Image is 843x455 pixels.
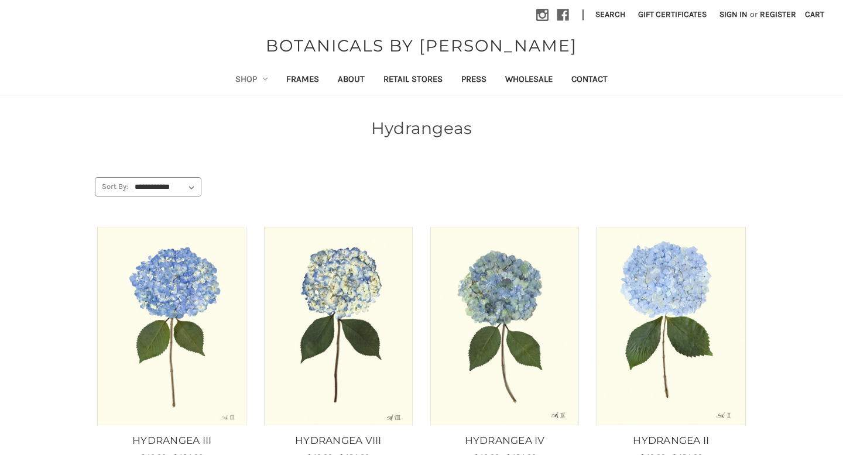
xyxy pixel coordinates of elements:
[97,227,247,425] a: HYDRANGEA III, Price range from $49.99 to $434.99
[452,66,496,95] a: Press
[749,8,759,20] span: or
[596,227,746,425] a: HYDRANGEA II, Price range from $49.99 to $434.99
[95,433,249,449] a: HYDRANGEA III, Price range from $49.99 to $434.99
[594,433,748,449] a: HYDRANGEA II, Price range from $49.99 to $434.99
[596,227,746,425] img: Unframed
[263,227,413,425] img: Unframed
[260,33,583,58] a: BOTANICALS BY [PERSON_NAME]
[374,66,452,95] a: Retail Stores
[226,66,277,95] a: Shop
[328,66,374,95] a: About
[577,6,589,25] li: |
[496,66,562,95] a: Wholesale
[428,433,582,449] a: HYDRANGEA IV, Price range from $49.99 to $434.99
[263,227,413,425] a: HYDRANGEA VIII, Price range from $49.99 to $434.99
[261,433,415,449] a: HYDRANGEA VIII, Price range from $49.99 to $434.99
[805,9,824,19] span: Cart
[97,227,247,425] img: Unframed
[95,178,128,195] label: Sort By:
[562,66,617,95] a: Contact
[277,66,328,95] a: Frames
[95,116,748,140] h1: Hydrangeas
[430,227,580,425] img: Unframed
[430,227,580,425] a: HYDRANGEA IV, Price range from $49.99 to $434.99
